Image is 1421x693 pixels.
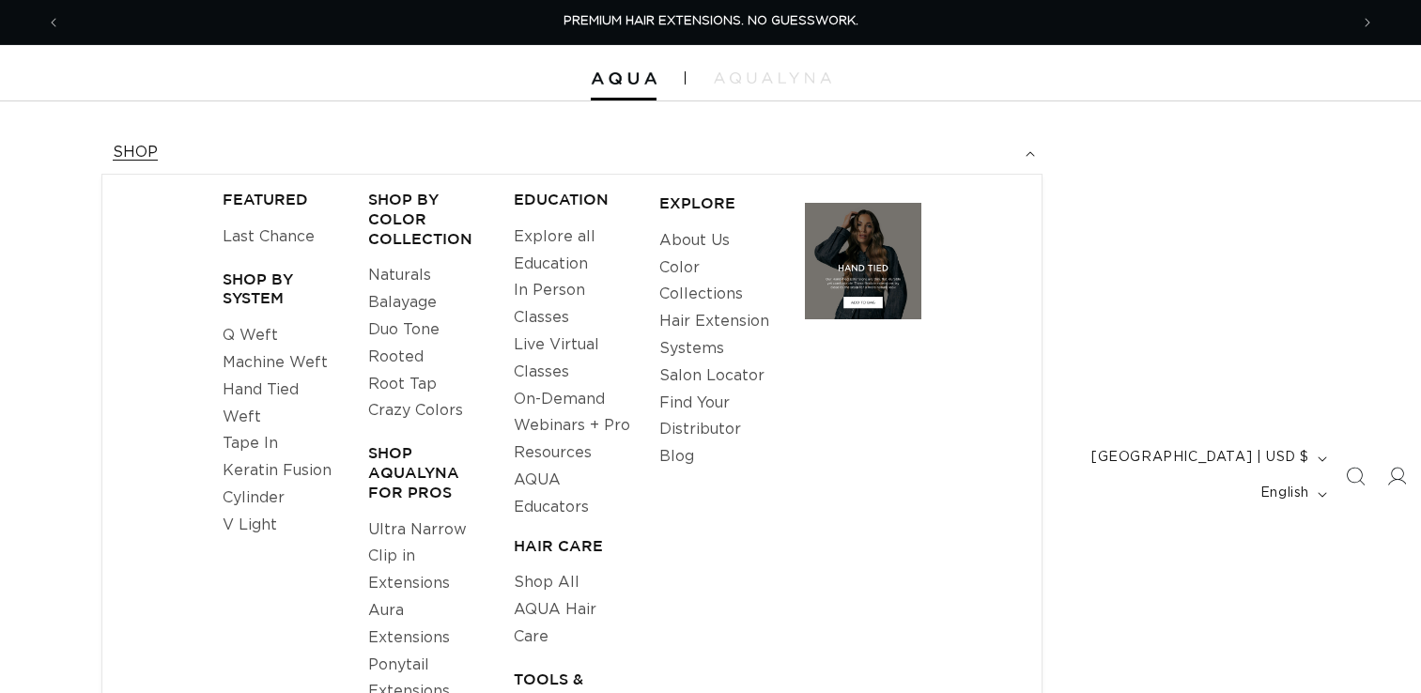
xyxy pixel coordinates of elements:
button: Next announcement [1347,5,1388,40]
span: English [1260,484,1309,503]
button: English [1249,476,1335,512]
a: Tape In [223,430,278,457]
a: In Person Classes [514,277,630,331]
summary: shop [101,131,1043,174]
h3: Shop by Color Collection [368,190,485,248]
a: Salon Locator [659,362,765,390]
a: Last Chance [223,223,315,251]
img: aqualyna.com [714,72,831,84]
span: shop [113,143,158,162]
span: PREMIUM HAIR EXTENSIONS. NO GUESSWORK. [564,15,858,27]
span: [GEOGRAPHIC_DATA] | USD $ [1091,448,1309,468]
h3: SHOP BY SYSTEM [223,269,339,309]
button: Previous announcement [33,5,74,40]
a: AQUA Educators [514,467,630,521]
a: Explore all Education [514,223,630,278]
a: Blog [659,443,694,470]
a: Find Your Distributor [659,390,776,444]
a: About Us [659,227,730,254]
a: Ultra Narrow Clip in Extensions [368,516,485,597]
button: [GEOGRAPHIC_DATA] | USD $ [1080,440,1335,476]
a: Color Collections [659,254,776,309]
a: Aura Extensions [368,597,485,652]
img: Aqua Hair Extensions [591,72,656,85]
a: V Light [223,512,277,539]
a: Keratin Fusion [223,457,332,485]
a: Rooted [368,344,424,371]
h3: EXPLORE [659,193,776,213]
h3: Shop AquaLyna for Pros [368,443,485,501]
a: Hair Extension Systems [659,308,776,362]
h3: EDUCATION [514,190,630,209]
summary: Search [1335,455,1376,497]
a: Naturals [368,262,431,289]
a: Q Weft [223,322,278,349]
a: Root Tap [368,371,437,398]
a: Cylinder [223,485,285,512]
a: Duo Tone [368,316,440,344]
a: Hand Tied Weft [223,377,339,431]
a: Balayage [368,289,437,316]
a: On-Demand Webinars + Pro Resources [514,386,630,467]
a: Live Virtual Classes [514,331,630,386]
a: Machine Weft [223,349,328,377]
a: Crazy Colors [368,397,463,424]
a: Shop All AQUA Hair Care [514,569,630,650]
h3: HAIR CARE [514,536,630,556]
h3: FEATURED [223,190,339,209]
